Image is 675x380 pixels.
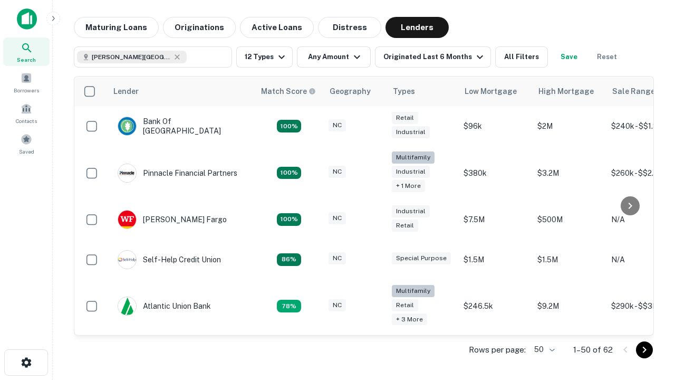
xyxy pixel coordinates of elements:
[323,77,387,106] th: Geography
[392,252,451,264] div: Special Purpose
[392,180,425,192] div: + 1 more
[277,300,301,312] div: Matching Properties: 10, hasApolloMatch: undefined
[118,164,237,183] div: Pinnacle Financial Partners
[392,285,435,297] div: Multifamily
[163,17,236,38] button: Originations
[552,46,586,68] button: Save your search to get updates of matches that match your search criteria.
[532,77,606,106] th: High Mortgage
[261,85,314,97] h6: Match Score
[118,297,136,315] img: picture
[538,85,594,98] div: High Mortgage
[3,37,50,66] a: Search
[118,164,136,182] img: picture
[14,86,39,94] span: Borrowers
[458,77,532,106] th: Low Mortgage
[392,205,430,217] div: Industrial
[392,313,427,326] div: + 3 more
[318,17,381,38] button: Distress
[329,166,346,178] div: NC
[622,262,675,312] iframe: Chat Widget
[329,299,346,311] div: NC
[532,146,606,199] td: $3.2M
[3,68,50,97] a: Borrowers
[458,280,532,333] td: $246.5k
[392,166,430,178] div: Industrial
[458,199,532,240] td: $7.5M
[277,167,301,179] div: Matching Properties: 23, hasApolloMatch: undefined
[297,46,371,68] button: Any Amount
[240,17,314,38] button: Active Loans
[392,112,418,124] div: Retail
[636,341,653,358] button: Go to next page
[387,77,458,106] th: Types
[383,51,486,63] div: Originated Last 6 Months
[465,85,517,98] div: Low Mortgage
[393,85,415,98] div: Types
[255,77,323,106] th: Capitalize uses an advanced AI algorithm to match your search with the best lender. The match sco...
[458,106,532,146] td: $96k
[236,46,293,68] button: 12 Types
[469,344,526,356] p: Rows per page:
[385,17,449,38] button: Lenders
[392,126,430,138] div: Industrial
[19,147,34,156] span: Saved
[118,117,244,136] div: Bank Of [GEOGRAPHIC_DATA]
[532,280,606,333] td: $9.2M
[118,210,227,229] div: [PERSON_NAME] Fargo
[118,117,136,135] img: picture
[107,77,255,106] th: Lender
[392,299,418,311] div: Retail
[118,250,221,269] div: Self-help Credit Union
[261,85,316,97] div: Capitalize uses an advanced AI algorithm to match your search with the best lender. The match sco...
[118,297,211,316] div: Atlantic Union Bank
[3,99,50,127] a: Contacts
[277,253,301,266] div: Matching Properties: 11, hasApolloMatch: undefined
[16,117,37,125] span: Contacts
[375,46,491,68] button: Originated Last 6 Months
[329,119,346,131] div: NC
[532,106,606,146] td: $2M
[573,344,613,356] p: 1–50 of 62
[92,52,171,62] span: [PERSON_NAME][GEOGRAPHIC_DATA], [GEOGRAPHIC_DATA]
[495,46,548,68] button: All Filters
[277,120,301,132] div: Matching Properties: 14, hasApolloMatch: undefined
[3,129,50,158] a: Saved
[392,220,418,232] div: Retail
[329,212,346,224] div: NC
[277,213,301,226] div: Matching Properties: 14, hasApolloMatch: undefined
[74,17,159,38] button: Maturing Loans
[17,8,37,30] img: capitalize-icon.png
[532,240,606,280] td: $1.5M
[329,252,346,264] div: NC
[458,240,532,280] td: $1.5M
[392,151,435,164] div: Multifamily
[612,85,655,98] div: Sale Range
[17,55,36,64] span: Search
[532,199,606,240] td: $500M
[118,211,136,229] img: picture
[118,251,136,269] img: picture
[330,85,371,98] div: Geography
[590,46,624,68] button: Reset
[113,85,139,98] div: Lender
[530,342,556,357] div: 50
[458,146,532,199] td: $380k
